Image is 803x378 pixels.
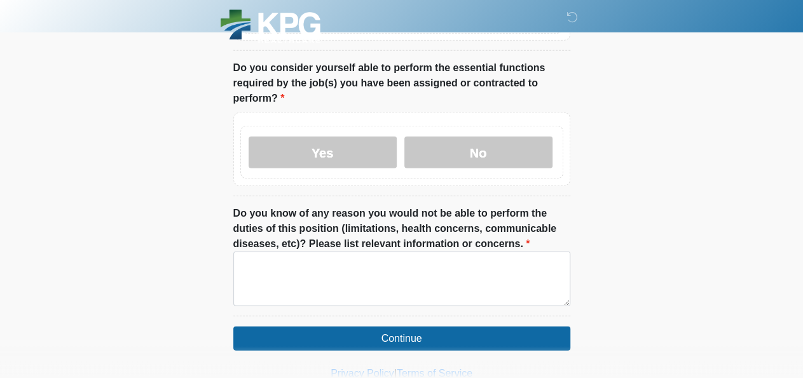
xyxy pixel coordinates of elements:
img: KPG Healthcare Logo [221,10,320,43]
label: No [404,137,552,168]
button: Continue [233,327,570,351]
label: Yes [249,137,397,168]
label: Do you consider yourself able to perform the essential functions required by the job(s) you have ... [233,60,570,106]
label: Do you know of any reason you would not be able to perform the duties of this position (limitatio... [233,206,570,252]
